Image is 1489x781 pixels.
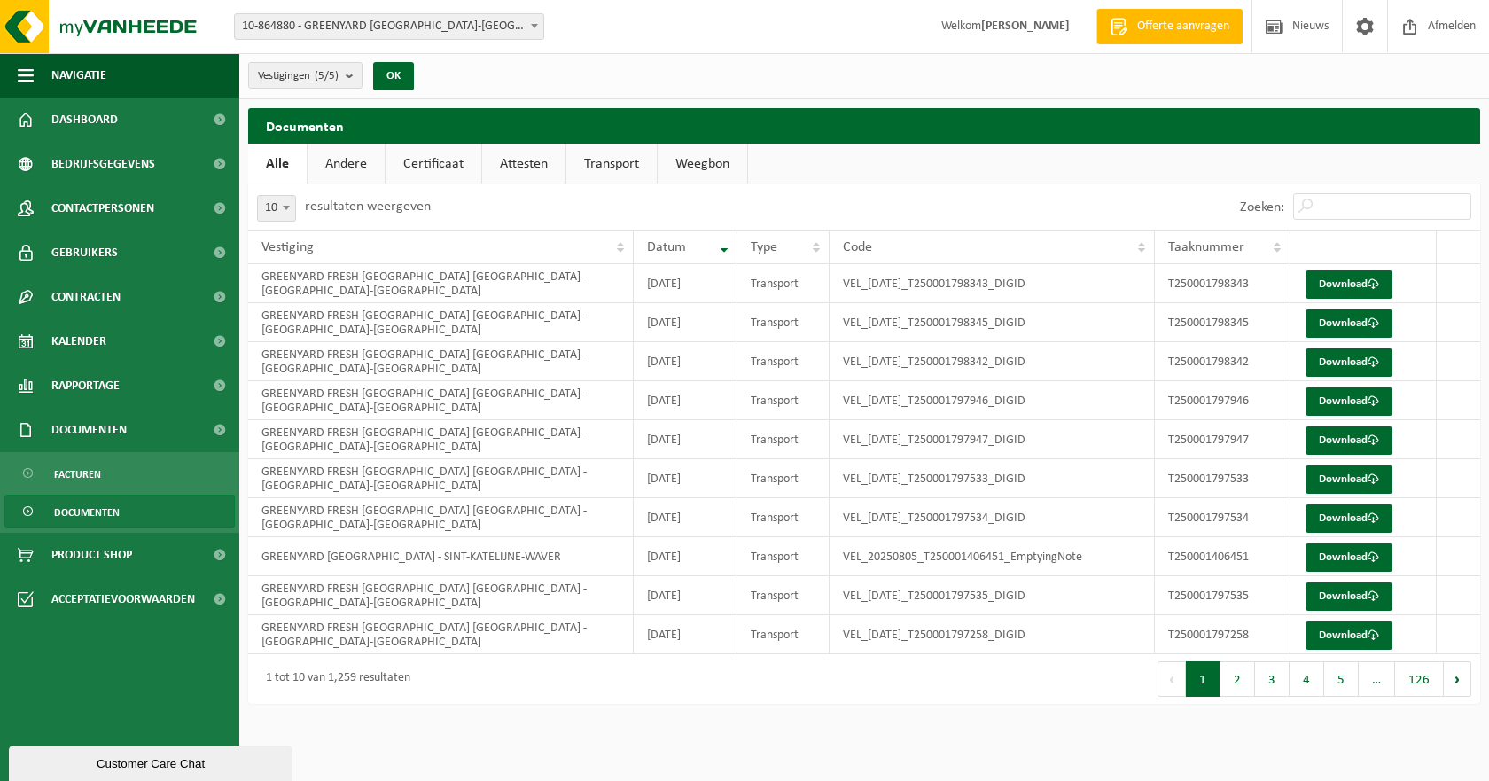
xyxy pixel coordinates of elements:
a: Download [1306,426,1392,455]
span: Offerte aanvragen [1133,18,1234,35]
td: VEL_[DATE]_T250001797533_DIGID [830,459,1155,498]
td: T250001798342 [1155,342,1290,381]
td: Transport [737,459,830,498]
td: GREENYARD FRESH [GEOGRAPHIC_DATA] [GEOGRAPHIC_DATA] - [GEOGRAPHIC_DATA]-[GEOGRAPHIC_DATA] [248,342,634,381]
td: Transport [737,303,830,342]
a: Download [1306,543,1392,572]
a: Certificaat [386,144,481,184]
td: VEL_[DATE]_T250001797946_DIGID [830,381,1155,420]
td: Transport [737,615,830,654]
span: Acceptatievoorwaarden [51,577,195,621]
td: VEL_[DATE]_T250001797258_DIGID [830,615,1155,654]
count: (5/5) [315,70,339,82]
td: GREENYARD FRESH [GEOGRAPHIC_DATA] [GEOGRAPHIC_DATA] - [GEOGRAPHIC_DATA]-[GEOGRAPHIC_DATA] [248,615,634,654]
td: T250001797533 [1155,459,1290,498]
td: [DATE] [634,264,737,303]
td: [DATE] [634,498,737,537]
span: Documenten [54,496,120,529]
span: Bedrijfsgegevens [51,142,155,186]
a: Documenten [4,495,235,528]
span: Gebruikers [51,230,118,275]
span: Vestiging [261,240,314,254]
a: Download [1306,582,1392,611]
span: Kalender [51,319,106,363]
td: [DATE] [634,420,737,459]
td: T250001798343 [1155,264,1290,303]
a: Download [1306,270,1392,299]
td: VEL_[DATE]_T250001797947_DIGID [830,420,1155,459]
span: Dashboard [51,98,118,142]
td: VEL_20250805_T250001406451_EmptyingNote [830,537,1155,576]
td: Transport [737,264,830,303]
td: GREENYARD FRESH [GEOGRAPHIC_DATA] [GEOGRAPHIC_DATA] - [GEOGRAPHIC_DATA]-[GEOGRAPHIC_DATA] [248,459,634,498]
button: 2 [1220,661,1255,697]
td: GREENYARD FRESH [GEOGRAPHIC_DATA] [GEOGRAPHIC_DATA] - [GEOGRAPHIC_DATA]-[GEOGRAPHIC_DATA] [248,264,634,303]
button: 5 [1324,661,1359,697]
a: Download [1306,309,1392,338]
td: [DATE] [634,537,737,576]
button: Previous [1158,661,1186,697]
span: 10 [258,196,295,221]
button: Vestigingen(5/5) [248,62,363,89]
strong: [PERSON_NAME] [981,20,1070,33]
td: [DATE] [634,381,737,420]
a: Download [1306,621,1392,650]
td: GREENYARD FRESH [GEOGRAPHIC_DATA] [GEOGRAPHIC_DATA] - [GEOGRAPHIC_DATA]-[GEOGRAPHIC_DATA] [248,303,634,342]
td: Transport [737,342,830,381]
button: 3 [1255,661,1290,697]
a: Attesten [482,144,565,184]
td: T250001797258 [1155,615,1290,654]
td: Transport [737,420,830,459]
td: Transport [737,381,830,420]
td: Transport [737,576,830,615]
td: T250001797947 [1155,420,1290,459]
span: Contracten [51,275,121,319]
td: T250001797946 [1155,381,1290,420]
div: 1 tot 10 van 1,259 resultaten [257,663,410,695]
td: [DATE] [634,576,737,615]
span: Contactpersonen [51,186,154,230]
span: 10 [257,195,296,222]
td: VEL_[DATE]_T250001798342_DIGID [830,342,1155,381]
td: GREENYARD FRESH [GEOGRAPHIC_DATA] [GEOGRAPHIC_DATA] - [GEOGRAPHIC_DATA]-[GEOGRAPHIC_DATA] [248,381,634,420]
a: Download [1306,348,1392,377]
span: Facturen [54,457,101,491]
label: resultaten weergeven [305,199,431,214]
td: [DATE] [634,615,737,654]
td: T250001406451 [1155,537,1290,576]
td: T250001797534 [1155,498,1290,537]
button: 1 [1186,661,1220,697]
a: Facturen [4,457,235,490]
td: GREENYARD FRESH [GEOGRAPHIC_DATA] [GEOGRAPHIC_DATA] - [GEOGRAPHIC_DATA]-[GEOGRAPHIC_DATA] [248,420,634,459]
a: Offerte aanvragen [1096,9,1243,44]
a: Alle [248,144,307,184]
span: Taaknummer [1168,240,1244,254]
td: VEL_[DATE]_T250001797535_DIGID [830,576,1155,615]
span: Product Shop [51,533,132,577]
span: Datum [647,240,686,254]
a: Transport [566,144,657,184]
iframe: chat widget [9,742,296,781]
a: Download [1306,387,1392,416]
span: 10-864880 - GREENYARD SINT-KATELIJNE-WAVER [234,13,544,40]
span: Vestigingen [258,63,339,90]
td: Transport [737,537,830,576]
td: GREENYARD [GEOGRAPHIC_DATA] - SINT-KATELIJNE-WAVER [248,537,634,576]
td: T250001798345 [1155,303,1290,342]
button: OK [373,62,414,90]
span: Documenten [51,408,127,452]
span: Navigatie [51,53,106,98]
td: GREENYARD FRESH [GEOGRAPHIC_DATA] [GEOGRAPHIC_DATA] - [GEOGRAPHIC_DATA]-[GEOGRAPHIC_DATA] [248,576,634,615]
td: VEL_[DATE]_T250001798343_DIGID [830,264,1155,303]
a: Download [1306,465,1392,494]
label: Zoeken: [1240,200,1284,215]
span: Rapportage [51,363,120,408]
a: Weegbon [658,144,747,184]
h2: Documenten [248,108,1480,143]
span: Type [751,240,777,254]
button: 4 [1290,661,1324,697]
td: [DATE] [634,303,737,342]
span: 10-864880 - GREENYARD SINT-KATELIJNE-WAVER [235,14,543,39]
td: VEL_[DATE]_T250001797534_DIGID [830,498,1155,537]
